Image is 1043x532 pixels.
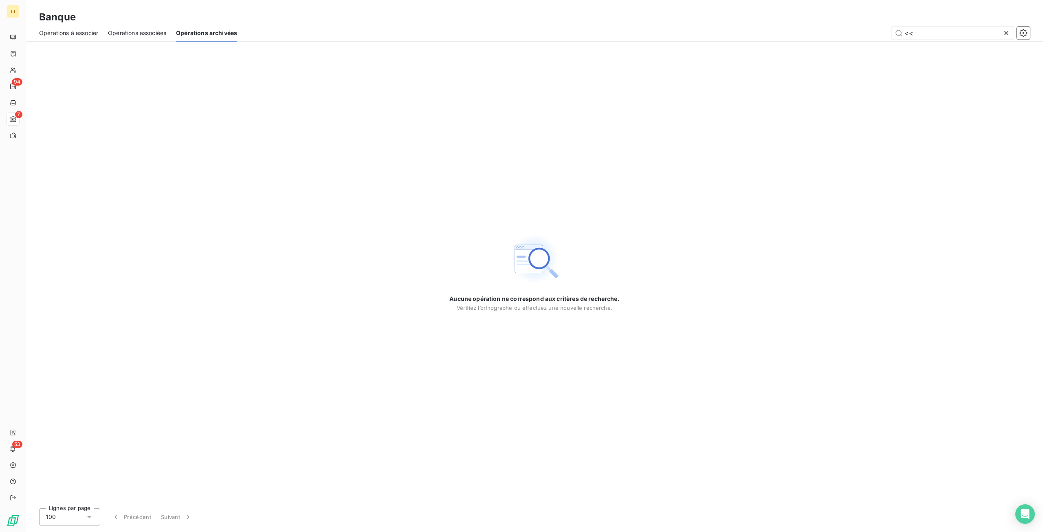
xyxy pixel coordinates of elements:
[7,5,20,18] div: TT
[46,513,56,521] span: 100
[449,295,620,303] span: Aucune opération ne correspond aux critères de recherche.
[176,29,237,37] span: Opérations archivées
[12,78,22,86] span: 94
[108,29,166,37] span: Opérations associées
[15,111,22,118] span: 7
[12,441,22,448] span: 53
[508,233,561,285] img: Empty state
[7,514,20,527] img: Logo LeanPay
[39,29,98,37] span: Opérations à associer
[39,10,76,24] h3: Banque
[156,508,197,525] button: Suivant
[891,26,1014,40] input: Rechercher
[457,305,612,311] span: Vérifiez l’orthographe ou effectuez une nouvelle recherche.
[1015,504,1035,524] div: Open Intercom Messenger
[107,508,156,525] button: Précédent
